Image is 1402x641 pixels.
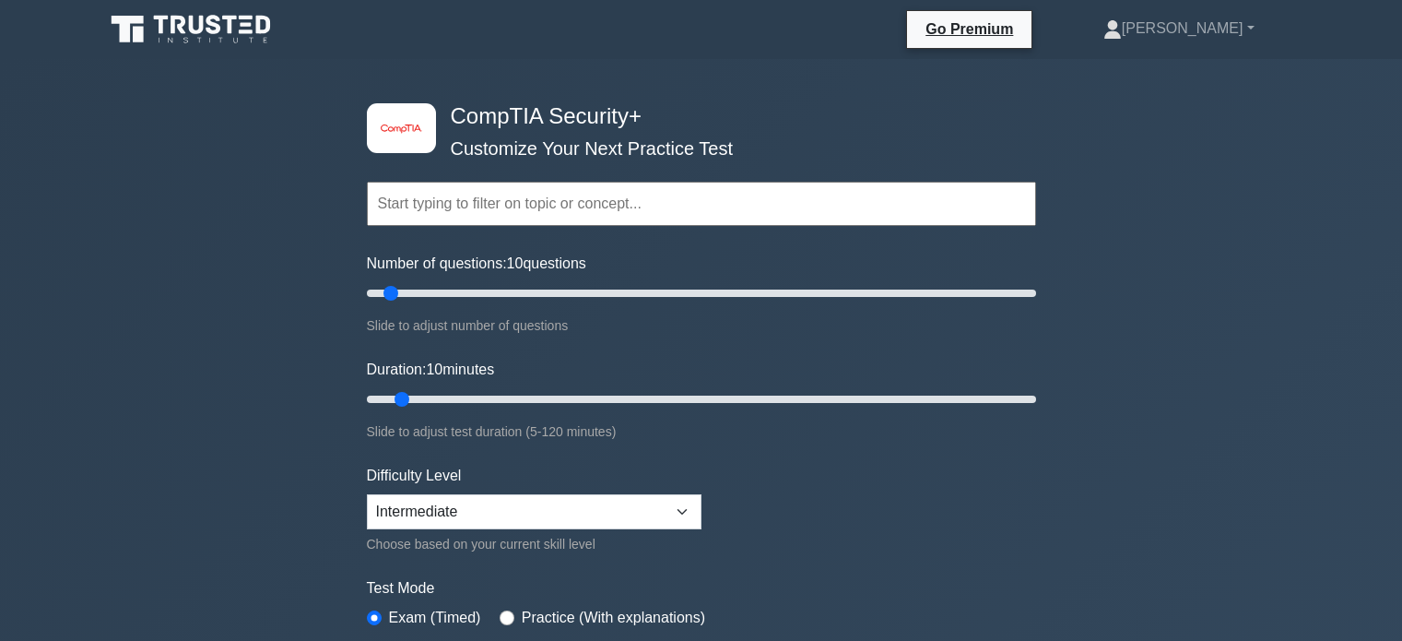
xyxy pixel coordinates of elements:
[507,255,524,271] span: 10
[522,607,705,629] label: Practice (With explanations)
[367,253,586,275] label: Number of questions: questions
[367,182,1036,226] input: Start typing to filter on topic or concept...
[426,362,442,377] span: 10
[367,359,495,381] label: Duration: minutes
[389,607,481,629] label: Exam (Timed)
[367,315,1036,337] div: Slide to adjust number of questions
[367,421,1036,443] div: Slide to adjust test duration (5-120 minutes)
[367,577,1036,599] label: Test Mode
[367,533,701,555] div: Choose based on your current skill level
[1059,10,1299,47] a: [PERSON_NAME]
[914,18,1024,41] a: Go Premium
[367,465,462,487] label: Difficulty Level
[443,103,946,130] h4: CompTIA Security+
